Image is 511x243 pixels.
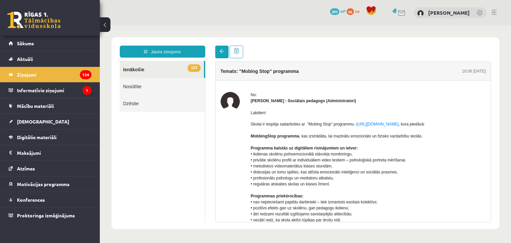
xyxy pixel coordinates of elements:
p: Labdien! [151,84,386,90]
a: [PERSON_NAME] [428,9,470,16]
div: 16:06 [DATE] [362,43,386,49]
a: Digitālie materiāli [9,129,91,145]
a: Mācību materiāli [9,98,91,114]
legend: Ziņojumi [17,67,91,82]
a: Aktuāli [9,51,91,67]
a: Rīgas 1. Tālmācības vidusskola [7,12,61,28]
strong: [PERSON_NAME] - Sociālais pedagogs (Administratori) [151,73,256,78]
legend: Maksājumi [17,145,91,160]
a: [URL][DOMAIN_NAME] [257,96,299,101]
span: Digitālie materiāli [17,134,57,140]
span: xp [355,8,359,14]
a: [DEMOGRAPHIC_DATA] [9,114,91,129]
span: 123 [88,39,100,46]
span: 391 [330,8,339,15]
span: Sākums [17,40,34,46]
a: 66 xp [347,8,363,14]
b: Programmas priekšrocības: [151,168,204,173]
h4: Temats: "Mobing Stop" programma [121,43,199,48]
img: Jana Anna Kārkliņa [417,10,424,17]
a: Maksājumi [9,145,91,160]
i: 124 [80,70,91,79]
span: Atzīmes [17,165,35,171]
a: Sākums [9,36,91,51]
span: Konferences [17,197,45,203]
img: Dagnija Gaubšteina - Sociālais pedagogs [121,66,140,86]
b: Programma balstās uz digitāliem risinājumiem un ietver: [151,120,258,125]
span: mP [340,8,346,14]
a: Konferences [9,192,91,207]
span: Proktoringa izmēģinājums [17,212,75,218]
span: 66 [347,8,354,15]
b: MobbingStop programma [151,108,200,113]
a: Ziņojumi124 [9,67,91,82]
a: 391 mP [330,8,346,14]
a: Proktoringa izmēģinājums [9,208,91,223]
span: [DEMOGRAPHIC_DATA] [17,119,69,124]
a: Motivācijas programma [9,176,91,192]
span: Aktuāli [17,56,33,62]
legend: Informatīvie ziņojumi [17,83,91,98]
span: Motivācijas programma [17,181,70,187]
a: Informatīvie ziņojumi1 [9,83,91,98]
a: Dzēstie [20,69,105,86]
div: No: [151,66,386,72]
a: Atzīmes [9,161,91,176]
p: Skolai ir iespēja sadarboties ar "Mobing Stop" programmu - , kura piedāvā: , kas izstrādāta, lai ... [151,96,386,233]
i: 1 [83,86,91,95]
span: Mācību materiāli [17,103,54,109]
a: 123Ienākošie [20,35,104,52]
a: Nosūtītie [20,52,105,69]
a: Jauns ziņojums [20,20,105,32]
